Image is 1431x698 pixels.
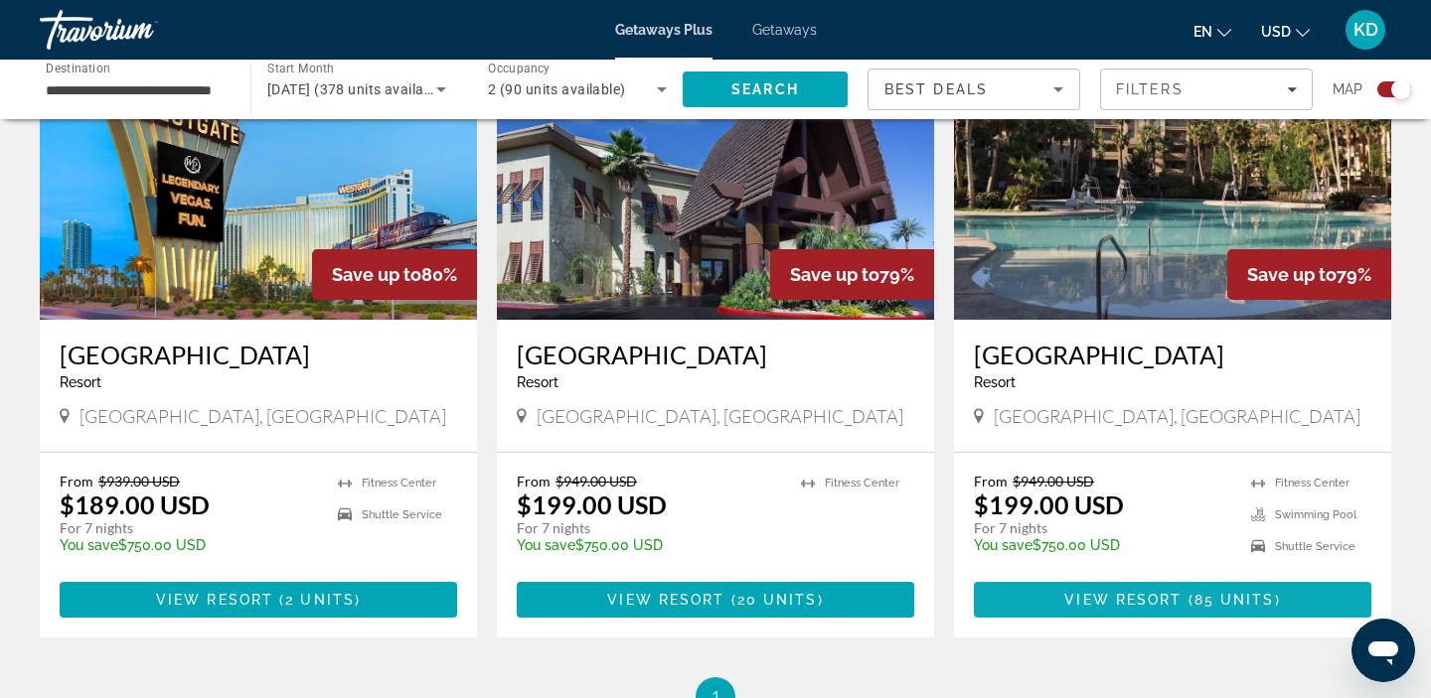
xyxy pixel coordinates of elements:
span: Save up to [790,264,879,285]
span: en [1193,24,1212,40]
span: Search [731,81,799,97]
span: KD [1353,20,1378,40]
button: View Resort(2 units) [60,582,457,618]
button: User Menu [1340,9,1391,51]
span: [GEOGRAPHIC_DATA], [GEOGRAPHIC_DATA] [537,405,903,427]
p: $189.00 USD [60,489,210,519]
span: $949.00 USD [1013,473,1094,489]
span: [GEOGRAPHIC_DATA], [GEOGRAPHIC_DATA] [994,405,1360,427]
div: 79% [770,249,934,300]
p: $750.00 USD [517,537,781,553]
a: [GEOGRAPHIC_DATA] [974,340,1371,369]
img: Tahiti Village [954,2,1391,320]
span: Resort [974,374,1016,390]
p: For 7 nights [974,519,1231,537]
span: Fitness Center [362,477,436,489]
span: View Resort [156,592,273,608]
img: Westgate Las Vegas Resort & Casino [40,2,477,320]
button: View Resort(85 units) [974,582,1371,618]
span: ( ) [273,592,361,608]
button: Change language [1193,17,1231,46]
span: USD [1261,24,1291,40]
span: View Resort [1064,592,1182,608]
button: Search [683,71,848,107]
span: [DATE] (378 units available) [267,81,448,97]
button: Filters [1100,69,1313,110]
p: $750.00 USD [60,537,318,553]
span: Resort [60,374,101,390]
button: View Resort(20 units) [517,582,914,618]
span: ( ) [1182,592,1280,608]
span: Shuttle Service [362,508,442,521]
span: From [60,473,93,489]
span: Fitness Center [825,477,899,489]
span: [GEOGRAPHIC_DATA], [GEOGRAPHIC_DATA] [79,405,446,427]
span: View Resort [607,592,724,608]
span: You save [60,537,118,553]
a: Travorium [40,4,238,56]
span: Shuttle Service [1275,540,1355,553]
p: $199.00 USD [517,489,667,519]
span: 85 units [1194,592,1275,608]
p: For 7 nights [517,519,781,537]
span: You save [974,537,1033,553]
span: Filters [1116,81,1184,97]
span: You save [517,537,575,553]
span: From [974,473,1008,489]
div: 80% [312,249,477,300]
span: ( ) [724,592,823,608]
a: Getaways Plus [615,22,713,38]
span: From [517,473,551,489]
mat-select: Sort by [884,77,1063,101]
span: Occupancy [488,62,551,75]
iframe: Button to launch messaging window [1351,619,1415,682]
span: Best Deals [884,81,988,97]
img: Tahiti [497,2,934,320]
span: 2 (90 units available) [488,81,626,97]
button: Change currency [1261,17,1310,46]
span: 20 units [737,592,818,608]
span: 2 units [285,592,355,608]
span: $949.00 USD [556,473,637,489]
p: For 7 nights [60,519,318,537]
input: Select destination [46,78,225,102]
a: Getaways [752,22,817,38]
div: 79% [1227,249,1391,300]
span: $939.00 USD [98,473,180,489]
span: Swimming Pool [1275,508,1356,521]
span: Save up to [332,264,421,285]
a: [GEOGRAPHIC_DATA] [517,340,914,369]
span: Start Month [267,62,334,75]
span: Resort [517,374,558,390]
span: Destination [46,61,110,74]
p: $199.00 USD [974,489,1124,519]
a: [GEOGRAPHIC_DATA] [60,340,457,369]
span: Fitness Center [1275,477,1350,489]
p: $750.00 USD [974,537,1231,553]
span: Save up to [1247,264,1337,285]
span: Map [1333,75,1362,103]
